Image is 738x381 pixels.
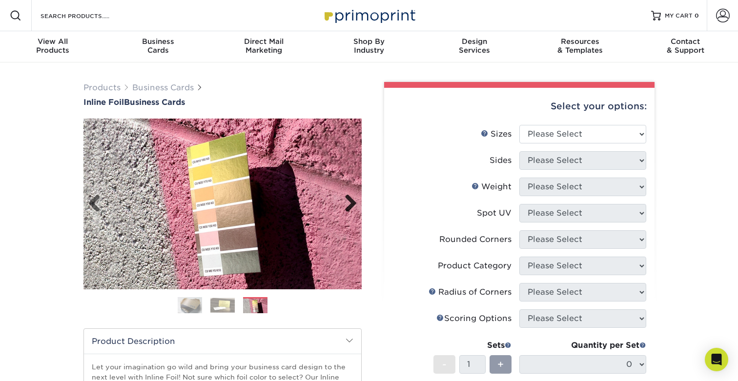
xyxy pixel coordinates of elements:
[705,348,728,371] div: Open Intercom Messenger
[132,83,194,92] a: Business Cards
[633,31,738,62] a: Contact& Support
[83,98,362,107] a: Inline FoilBusiness Cards
[633,37,738,46] span: Contact
[429,286,512,298] div: Radius of Corners
[84,329,361,354] h2: Product Description
[320,5,418,26] img: Primoprint
[695,12,699,19] span: 0
[471,181,512,193] div: Weight
[210,298,235,313] img: Business Cards 02
[40,10,135,21] input: SEARCH PRODUCTS.....
[519,340,646,351] div: Quantity per Set
[490,155,512,166] div: Sides
[211,37,316,46] span: Direct Mail
[105,37,211,46] span: Business
[105,31,211,62] a: BusinessCards
[422,37,527,55] div: Services
[83,119,362,289] img: Inline Foil 03
[178,293,202,318] img: Business Cards 01
[527,37,633,55] div: & Templates
[211,37,316,55] div: Marketing
[477,207,512,219] div: Spot UV
[316,31,422,62] a: Shop ByIndustry
[665,12,693,20] span: MY CART
[527,31,633,62] a: Resources& Templates
[83,83,121,92] a: Products
[633,37,738,55] div: & Support
[83,98,362,107] h1: Business Cards
[105,37,211,55] div: Cards
[211,31,316,62] a: Direct MailMarketing
[316,37,422,55] div: Industry
[422,31,527,62] a: DesignServices
[83,98,124,107] span: Inline Foil
[422,37,527,46] span: Design
[481,128,512,140] div: Sizes
[442,357,447,372] span: -
[439,234,512,245] div: Rounded Corners
[316,37,422,46] span: Shop By
[527,37,633,46] span: Resources
[438,260,512,272] div: Product Category
[433,340,512,351] div: Sets
[436,313,512,324] div: Scoring Options
[497,357,504,372] span: +
[243,299,267,314] img: Business Cards 03
[392,88,647,125] div: Select your options:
